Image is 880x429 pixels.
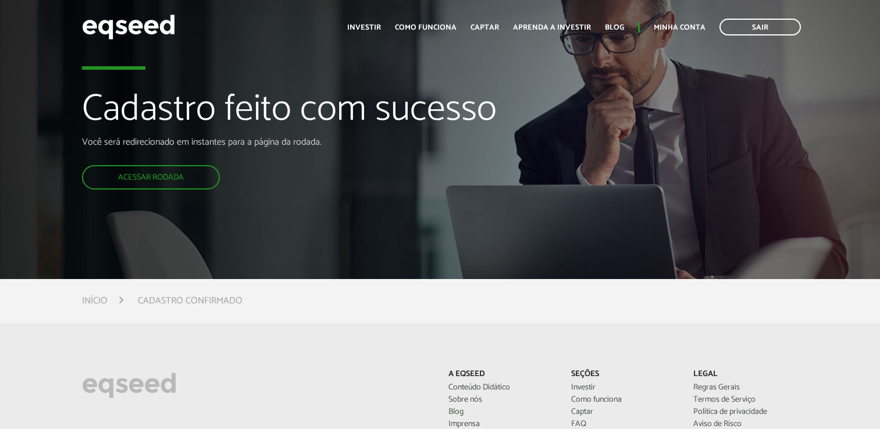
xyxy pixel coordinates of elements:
a: Regras Gerais [693,384,798,392]
a: Investir [571,384,676,392]
a: Sobre nós [448,396,553,404]
a: Início [82,296,108,306]
p: Legal [693,370,798,380]
p: Você será redirecionado em instantes para a página da rodada. [82,137,505,148]
a: Minha conta [654,24,706,31]
a: Blog [605,24,624,31]
a: Blog [448,408,553,416]
a: Imprensa [448,420,553,428]
h1: Cadastro feito com sucesso [82,90,505,136]
li: Cadastro confirmado [138,293,243,309]
a: Captar [571,408,676,416]
a: Sair [719,19,801,35]
a: FAQ [571,420,676,428]
a: Acessar rodada [82,165,220,190]
a: Política de privacidade [693,408,798,416]
a: Termos de Serviço [693,396,798,404]
img: EqSeed [82,12,175,42]
a: Aviso de Risco [693,420,798,428]
a: Investir [347,24,381,31]
a: Como funciona [395,24,457,31]
a: Aprenda a investir [513,24,591,31]
a: Captar [471,24,499,31]
p: Seções [571,370,676,380]
p: A EqSeed [448,370,553,380]
a: Como funciona [571,396,676,404]
a: Conteúdo Didático [448,384,553,392]
img: EqSeed Logo [82,370,176,401]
